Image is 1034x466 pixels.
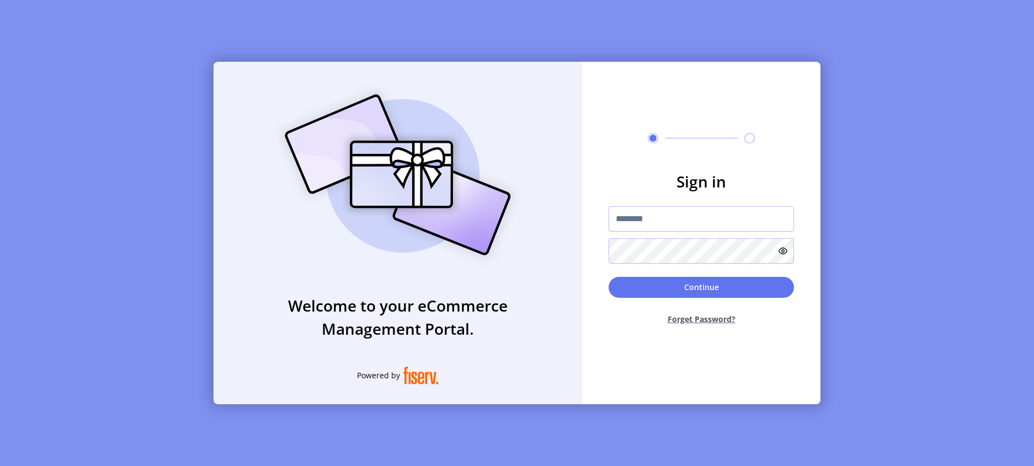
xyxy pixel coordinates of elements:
span: Powered by [357,369,400,381]
img: card_Illustration.svg [268,82,527,267]
h3: Welcome to your eCommerce Management Portal. [214,294,582,340]
h3: Sign in [609,170,794,193]
button: Forget Password? [609,304,794,334]
button: Continue [609,277,794,298]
